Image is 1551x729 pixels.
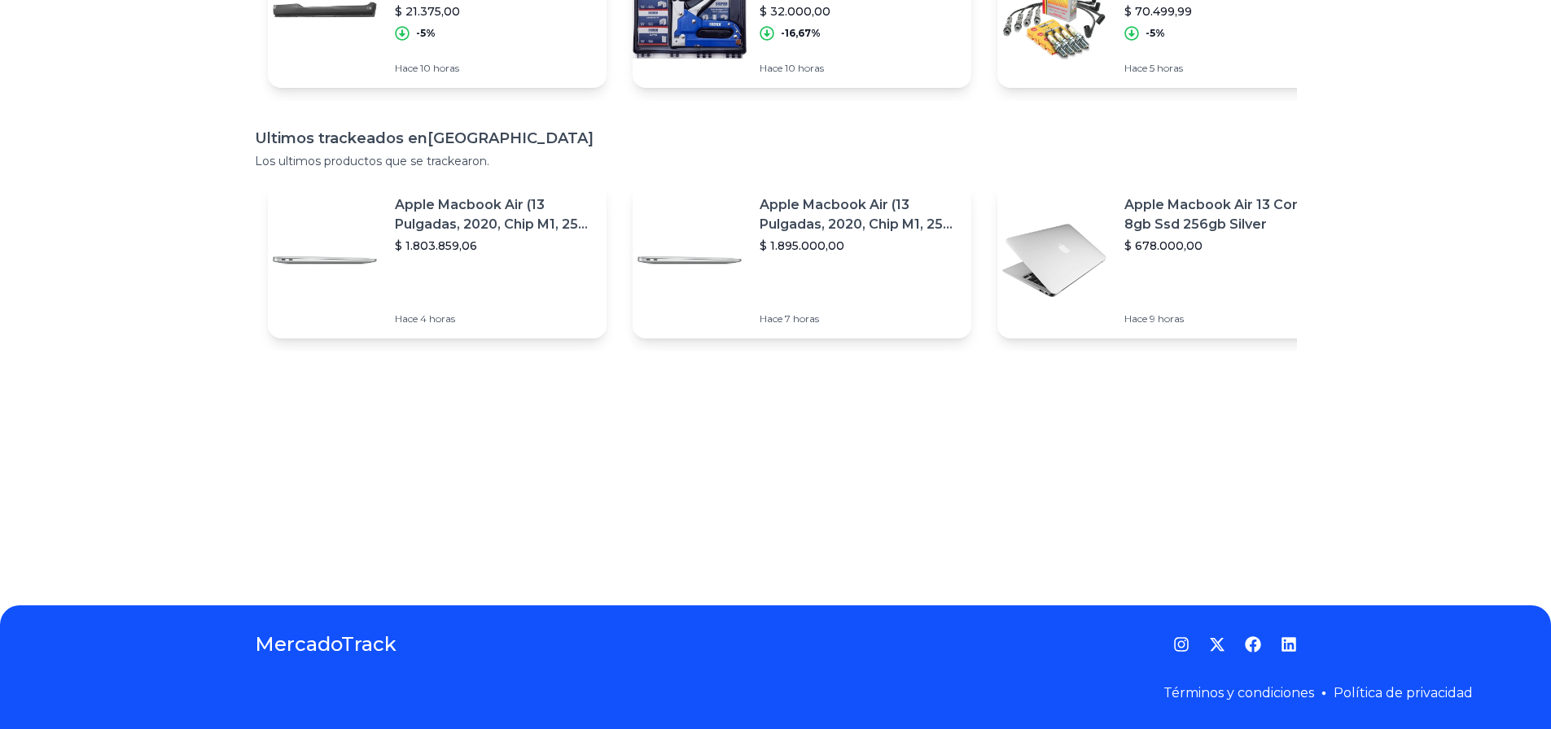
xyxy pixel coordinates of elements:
p: Hace 10 horas [760,62,958,75]
p: $ 1.895.000,00 [760,238,958,254]
p: $ 32.000,00 [760,3,958,20]
img: Featured image [633,203,747,317]
a: Featured imageApple Macbook Air (13 Pulgadas, 2020, Chip M1, 256 Gb De Ssd, 8 Gb De Ram) - Plata$... [268,182,607,338]
p: Apple Macbook Air (13 Pulgadas, 2020, Chip M1, 256 Gb De Ssd, 8 Gb De Ram) - Plata [395,195,594,234]
a: LinkedIn [1281,636,1297,653]
a: Instagram [1173,636,1190,653]
p: -5% [416,27,436,40]
a: Facebook [1245,636,1261,653]
img: Featured image [268,203,382,317]
p: Apple Macbook Air 13 Core I5 8gb Ssd 256gb Silver [1124,195,1323,234]
p: Los ultimos productos que se trackearon. [255,153,1297,169]
a: MercadoTrack [255,631,397,657]
p: Hace 7 horas [760,312,958,325]
a: Política de privacidad [1334,685,1473,701]
a: Featured imageApple Macbook Air (13 Pulgadas, 2020, Chip M1, 256 Gb De Ssd, 8 Gb De Ram) - Plata$... [633,182,971,338]
p: Hace 9 horas [1124,312,1323,325]
a: Featured imageApple Macbook Air 13 Core I5 8gb Ssd 256gb Silver$ 678.000,00Hace 9 horas [997,182,1336,338]
p: Apple Macbook Air (13 Pulgadas, 2020, Chip M1, 256 Gb De Ssd, 8 Gb De Ram) - Plata [760,195,958,234]
h1: Ultimos trackeados en [GEOGRAPHIC_DATA] [255,127,1297,150]
img: Featured image [997,203,1111,317]
a: Términos y condiciones [1163,685,1314,701]
p: $ 678.000,00 [1124,238,1323,254]
p: $ 70.499,99 [1124,3,1323,20]
p: Hace 4 horas [395,312,594,325]
p: Hace 10 horas [395,62,594,75]
p: Hace 5 horas [1124,62,1323,75]
a: Twitter [1209,636,1225,653]
p: $ 21.375,00 [395,3,594,20]
p: $ 1.803.859,06 [395,238,594,254]
p: -16,67% [781,27,821,40]
p: -5% [1146,27,1165,40]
